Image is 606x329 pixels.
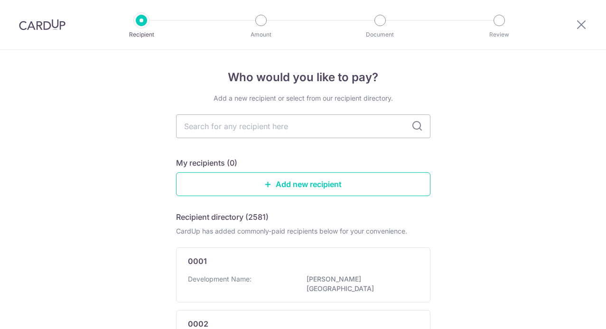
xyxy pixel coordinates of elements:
[188,274,252,284] p: Development Name:
[176,157,237,169] h5: My recipients (0)
[176,172,430,196] a: Add new recipient
[345,30,415,39] p: Document
[307,274,413,293] p: [PERSON_NAME][GEOGRAPHIC_DATA]
[176,94,430,103] div: Add a new recipient or select from our recipient directory.
[176,211,269,223] h5: Recipient directory (2581)
[188,255,207,267] p: 0001
[464,30,534,39] p: Review
[176,226,430,236] div: CardUp has added commonly-paid recipients below for your convenience.
[176,69,430,86] h4: Who would you like to pay?
[19,19,65,30] img: CardUp
[176,114,430,138] input: Search for any recipient here
[226,30,296,39] p: Amount
[106,30,177,39] p: Recipient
